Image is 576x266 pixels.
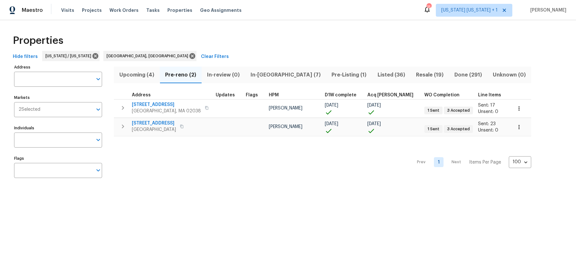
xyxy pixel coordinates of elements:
span: Unknown (0) [491,70,527,79]
button: Hide filters [10,51,40,63]
span: Unsent: 0 [478,128,498,133]
span: Tasks [146,8,160,12]
label: Flags [14,157,102,160]
span: Visits [61,7,74,13]
span: Hide filters [13,53,38,61]
span: [GEOGRAPHIC_DATA] [132,126,176,133]
span: 2 Selected [19,107,40,112]
span: [DATE] [367,122,381,126]
div: [US_STATE] / [US_STATE] [42,51,100,61]
span: In-review (0) [205,70,241,79]
div: 15 [427,4,431,10]
span: [STREET_ADDRESS] [132,101,201,108]
span: 1 Sent [425,108,442,113]
span: Properties [13,37,63,44]
button: Open [94,135,103,144]
div: [GEOGRAPHIC_DATA], [GEOGRAPHIC_DATA] [103,51,196,61]
span: Pre-reno (2) [164,70,198,79]
label: Markets [14,96,102,100]
label: Address [14,65,102,69]
span: Geo Assignments [200,7,242,13]
span: Clear Filters [201,53,229,61]
button: Open [94,105,103,114]
span: Updates [216,93,235,97]
span: Sent: 17 [478,103,495,108]
span: Listed (36) [376,70,407,79]
span: Work Orders [109,7,139,13]
span: Unsent: 0 [478,109,498,114]
span: Line Items [478,93,501,97]
span: Address [132,93,151,97]
p: Items Per Page [469,159,501,165]
span: Resale (19) [414,70,445,79]
span: [PERSON_NAME] [528,7,566,13]
span: [PERSON_NAME] [269,106,302,110]
span: 3 Accepted [444,108,472,113]
span: Maestro [22,7,43,13]
a: Goto page 1 [434,157,444,167]
span: HPM [269,93,279,97]
span: Acq [PERSON_NAME] [367,93,413,97]
span: Properties [167,7,192,13]
span: In-[GEOGRAPHIC_DATA] (7) [249,70,322,79]
span: [PERSON_NAME] [269,125,302,129]
span: Flags [246,93,258,97]
span: [GEOGRAPHIC_DATA], [GEOGRAPHIC_DATA] [107,53,191,59]
span: 3 Accepted [444,126,472,132]
span: Sent: 23 [478,122,496,126]
label: Individuals [14,126,102,130]
span: [DATE] [325,122,338,126]
span: Pre-Listing (1) [330,70,368,79]
span: Projects [82,7,102,13]
span: WO Completion [424,93,460,97]
nav: Pagination Navigation [411,140,531,184]
span: Done (291) [453,70,484,79]
button: Open [94,166,103,175]
button: Open [94,75,103,84]
span: [US_STATE] / [US_STATE] [45,53,94,59]
button: Clear Filters [198,51,231,63]
span: [DATE] [325,103,338,108]
span: D1W complete [325,93,356,97]
div: 100 [509,154,531,170]
span: [STREET_ADDRESS] [132,120,176,126]
span: [GEOGRAPHIC_DATA], MA 02038 [132,108,201,114]
span: [DATE] [367,103,381,108]
span: Upcoming (4) [118,70,156,79]
span: 1 Sent [425,126,442,132]
span: [US_STATE] [US_STATE] + 1 [441,7,498,13]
